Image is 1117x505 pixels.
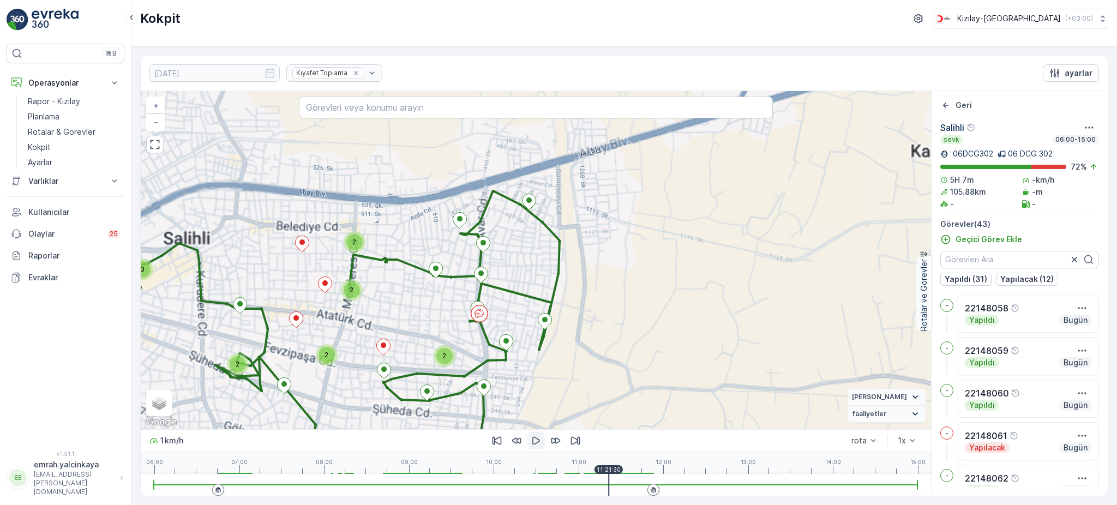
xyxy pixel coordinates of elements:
a: Bu bölgeyi Google Haritalar'da açın (yeni pencerede açılır) [143,415,179,429]
span: faaliyetler [852,410,886,418]
p: - [945,471,948,480]
div: Yardım Araç İkonu [1011,389,1020,398]
div: Yardım Araç İkonu [1011,304,1019,312]
p: 12:00 [656,459,671,465]
div: Yardım Araç İkonu [1011,346,1019,355]
p: - [945,386,948,395]
p: - [1032,199,1036,209]
p: Kokpit [140,10,181,27]
p: 11:21:30 [597,466,621,473]
p: Kokpit [28,142,51,153]
div: EE [9,469,27,486]
p: - [945,301,948,310]
div: rota [851,436,867,445]
input: Görevleri veya konumu arayın [299,97,773,118]
p: 15:00 [910,459,926,465]
button: Yapılacak (12) [996,273,1058,286]
p: Yapıldı [968,400,996,411]
p: Operasyonlar [28,77,103,88]
p: -m [1032,187,1043,197]
p: Kullanıcılar [28,207,120,218]
span: − [153,117,159,127]
p: Salihli [940,121,964,134]
p: 06 DCG 302 [1008,148,1053,159]
button: Varlıklar [7,170,124,192]
div: Yardım Araç İkonu [1010,431,1018,440]
button: ayarlar [1043,64,1099,82]
input: dd/mm/yyyy [149,64,280,82]
p: Ayarlar [28,157,52,168]
a: Uzaklaştır [147,114,164,130]
a: Geçici Görev Ekle [940,234,1022,245]
p: Yapıldı (31) [945,274,987,285]
p: 09:00 [401,459,418,465]
p: - [950,199,954,209]
button: Kızılay-[GEOGRAPHIC_DATA](+03:00) [934,9,1108,28]
p: 10:00 [486,459,502,465]
p: Bugün [1062,442,1089,453]
p: 13:00 [741,459,756,465]
summary: faaliyetler [848,406,926,423]
div: 1x [898,436,906,445]
p: 22148062 [965,472,1008,485]
p: 22148059 [965,344,1008,357]
a: Olaylar25 [7,223,124,245]
div: Yardım Araç İkonu [966,123,975,132]
div: 3 [131,258,153,280]
p: Planlama [28,111,59,122]
p: Yapılacak [968,442,1006,453]
div: 2 [344,231,365,253]
p: ⌘B [106,49,117,58]
a: Yakınlaştır [147,98,164,114]
p: 72 % [1071,161,1087,172]
p: Bugün [1062,315,1089,326]
p: 22148061 [965,429,1007,442]
span: 2 [350,286,353,294]
p: Rapor - Kızılay [28,96,80,107]
p: 06:00 [146,459,163,465]
p: Görevler ( 43 ) [940,219,1099,230]
p: Bugün [1062,485,1089,496]
p: -km/h [1032,175,1054,185]
p: - [945,429,948,437]
a: Rapor - Kızılay [23,94,124,109]
p: Yapıldı [968,357,996,368]
a: Rotalar & Görevler [23,124,124,140]
summary: [PERSON_NAME] [848,389,926,406]
a: Ayarlar [23,155,124,170]
a: Geri [940,100,972,111]
p: 22148058 [965,302,1008,315]
img: k%C4%B1z%C4%B1lay_jywRncg.png [934,13,953,25]
a: Evraklar [7,267,124,288]
img: Google [143,415,179,429]
p: Varlıklar [28,176,103,187]
div: 2 [227,353,249,375]
a: Kullanıcılar [7,201,124,223]
p: Yapılacak (12) [1000,274,1054,285]
img: logo_light-DOdMpM7g.png [32,9,79,31]
p: Rotalar ve Görevler [918,259,929,331]
p: Olaylar [28,229,101,239]
p: sevk [942,135,960,144]
button: Operasyonlar [7,72,124,94]
a: Planlama [23,109,124,124]
p: 25 [110,230,118,238]
span: 2 [442,352,446,360]
span: 2 [236,360,239,368]
p: Kızılay-[GEOGRAPHIC_DATA] [957,13,1061,24]
p: Evraklar [28,272,120,283]
p: Yapıldı [968,315,996,326]
div: 2 [341,279,363,301]
span: v 1.51.1 [7,450,124,457]
p: 07:00 [231,459,248,465]
div: 2 [316,344,338,366]
span: 2 [325,351,328,359]
button: EEemrah.yalcinkaya[EMAIL_ADDRESS][PERSON_NAME][DOMAIN_NAME] [7,459,124,496]
a: Raporlar [7,245,124,267]
p: - [945,344,948,352]
p: 06DCG302 [951,148,993,159]
input: Görevleri Ara [940,251,1099,268]
button: Yapıldı (31) [940,273,992,286]
p: Bugün [1062,400,1089,411]
p: 11:00 [572,459,586,465]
